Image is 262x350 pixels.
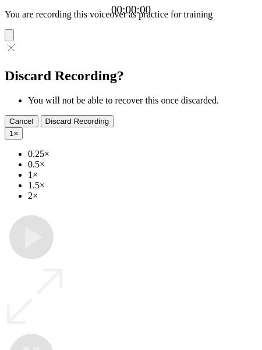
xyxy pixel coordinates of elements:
button: Discard Recording [41,115,114,127]
h2: Discard Recording? [5,68,257,84]
li: You will not be able to recover this once discarded. [28,95,257,106]
li: 0.25× [28,149,257,159]
p: You are recording this voiceover as practice for training [5,9,257,20]
button: Cancel [5,115,38,127]
li: 1.5× [28,180,257,191]
li: 0.5× [28,159,257,170]
button: 1× [5,127,23,140]
li: 1× [28,170,257,180]
li: 2× [28,191,257,201]
a: 00:00:00 [111,3,151,16]
span: 1 [9,129,13,138]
